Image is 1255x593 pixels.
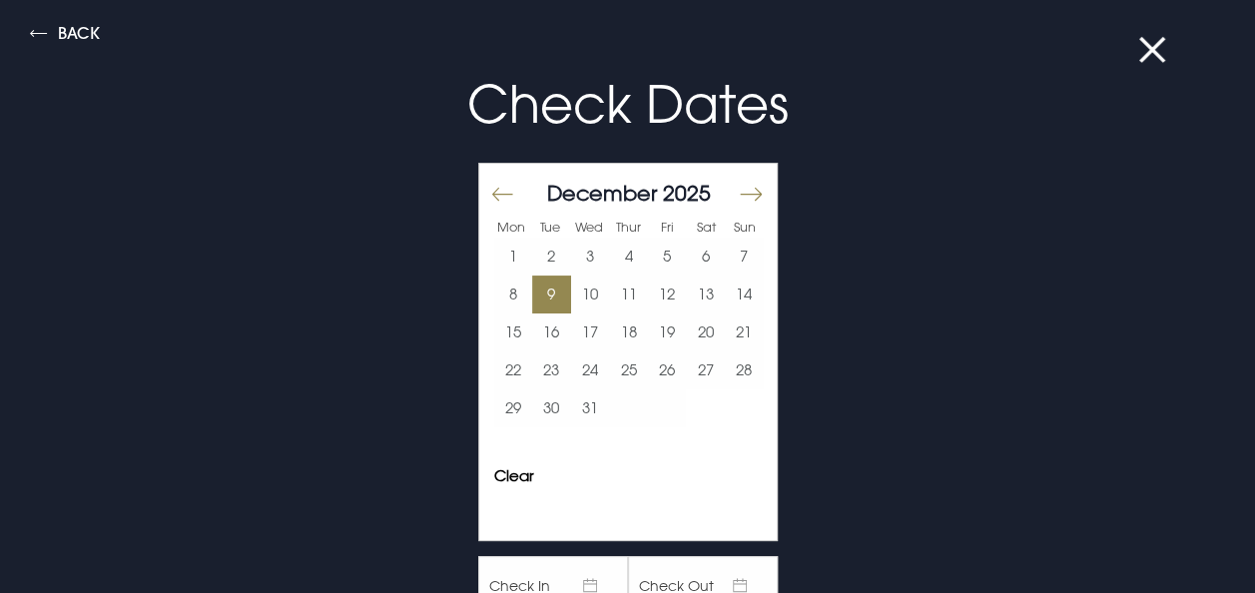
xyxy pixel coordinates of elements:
[153,66,1103,143] p: Check Dates
[494,238,533,276] button: 1
[571,276,610,313] button: 10
[648,351,687,389] button: 26
[725,276,764,313] button: 14
[532,389,571,427] button: 30
[686,313,725,351] button: 20
[532,389,571,427] td: Choose Tuesday, December 30, 2025 as your start date.
[725,238,764,276] td: Choose Sunday, December 7, 2025 as your start date.
[532,313,571,351] td: Choose Tuesday, December 16, 2025 as your start date.
[648,238,687,276] td: Choose Friday, December 5, 2025 as your start date.
[571,313,610,351] button: 17
[686,351,725,389] td: Choose Saturday, December 27, 2025 as your start date.
[609,313,648,351] button: 18
[571,276,610,313] td: Choose Wednesday, December 10, 2025 as your start date.
[648,313,687,351] button: 19
[663,180,711,206] span: 2025
[609,276,648,313] button: 11
[571,389,610,427] td: Choose Wednesday, December 31, 2025 as your start date.
[494,351,533,389] td: Choose Monday, December 22, 2025 as your start date.
[494,276,533,313] button: 8
[686,276,725,313] button: 13
[571,238,610,276] td: Choose Wednesday, December 3, 2025 as your start date.
[490,173,514,215] button: Move backward to switch to the previous month.
[686,238,725,276] td: Choose Saturday, December 6, 2025 as your start date.
[686,313,725,351] td: Choose Saturday, December 20, 2025 as your start date.
[571,389,610,427] button: 31
[609,276,648,313] td: Choose Thursday, December 11, 2025 as your start date.
[494,351,533,389] button: 22
[532,276,571,313] td: Choose Tuesday, December 9, 2025 as your start date.
[494,238,533,276] td: Choose Monday, December 1, 2025 as your start date.
[738,173,762,215] button: Move forward to switch to the next month.
[532,276,571,313] button: 9
[609,238,648,276] button: 4
[725,313,764,351] td: Choose Sunday, December 21, 2025 as your start date.
[532,351,571,389] td: Choose Tuesday, December 23, 2025 as your start date.
[648,276,687,313] button: 12
[547,180,657,206] span: December
[725,238,764,276] button: 7
[30,25,100,48] button: Back
[609,351,648,389] button: 25
[571,313,610,351] td: Choose Wednesday, December 17, 2025 as your start date.
[648,238,687,276] button: 5
[494,389,533,427] td: Choose Monday, December 29, 2025 as your start date.
[571,351,610,389] button: 24
[609,313,648,351] td: Choose Thursday, December 18, 2025 as your start date.
[494,313,533,351] button: 15
[648,351,687,389] td: Choose Friday, December 26, 2025 as your start date.
[686,351,725,389] button: 27
[725,313,764,351] button: 21
[571,238,610,276] button: 3
[532,238,571,276] button: 2
[494,276,533,313] td: Choose Monday, December 8, 2025 as your start date.
[609,238,648,276] td: Choose Thursday, December 4, 2025 as your start date.
[686,276,725,313] td: Choose Saturday, December 13, 2025 as your start date.
[494,468,534,483] button: Clear
[725,351,764,389] button: 28
[686,238,725,276] button: 6
[494,313,533,351] td: Choose Monday, December 15, 2025 as your start date.
[725,351,764,389] td: Choose Sunday, December 28, 2025 as your start date.
[532,313,571,351] button: 16
[648,276,687,313] td: Choose Friday, December 12, 2025 as your start date.
[648,313,687,351] td: Choose Friday, December 19, 2025 as your start date.
[571,351,610,389] td: Choose Wednesday, December 24, 2025 as your start date.
[532,351,571,389] button: 23
[725,276,764,313] td: Choose Sunday, December 14, 2025 as your start date.
[532,238,571,276] td: Choose Tuesday, December 2, 2025 as your start date.
[494,389,533,427] button: 29
[609,351,648,389] td: Choose Thursday, December 25, 2025 as your start date.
